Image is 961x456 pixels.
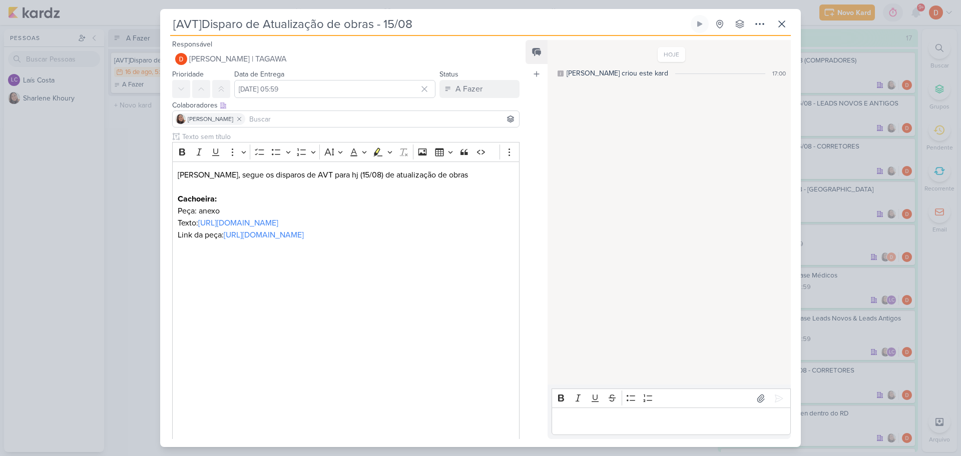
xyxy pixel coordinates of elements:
div: [PERSON_NAME] criou este kard [567,68,668,78]
a: [URL][DOMAIN_NAME] [224,230,304,240]
p: Peça: anexo [178,193,514,217]
a: [URL][DOMAIN_NAME] [198,218,278,228]
div: Ligar relógio [696,20,704,28]
input: Texto sem título [180,131,520,142]
label: Data de Entrega [234,70,284,78]
input: Buscar [247,113,517,125]
input: Kard Sem Título [170,15,689,33]
div: 17:00 [772,69,786,78]
label: Status [439,70,458,78]
p: [PERSON_NAME], segue os disparos de AVT para hj (15/08) de atualização de obras [178,169,514,181]
div: Editor editing area: main [552,407,791,435]
div: Editor toolbar [172,142,520,161]
strong: Cachoeira: [178,194,217,204]
div: Editor toolbar [552,388,791,408]
img: Diego Lima | TAGAWA [175,53,187,65]
div: Colaboradores [172,100,520,110]
p: Texto: [178,217,514,229]
label: Prioridade [172,70,204,78]
input: Select a date [234,80,435,98]
span: [PERSON_NAME] | TAGAWA [189,53,287,65]
p: Link da peça: [178,229,514,241]
button: A Fazer [439,80,520,98]
button: [PERSON_NAME] | TAGAWA [172,50,520,68]
span: [PERSON_NAME] [188,114,233,123]
label: Responsável [172,40,212,48]
img: Sharlene Khoury [176,114,186,124]
div: A Fazer [455,83,483,95]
